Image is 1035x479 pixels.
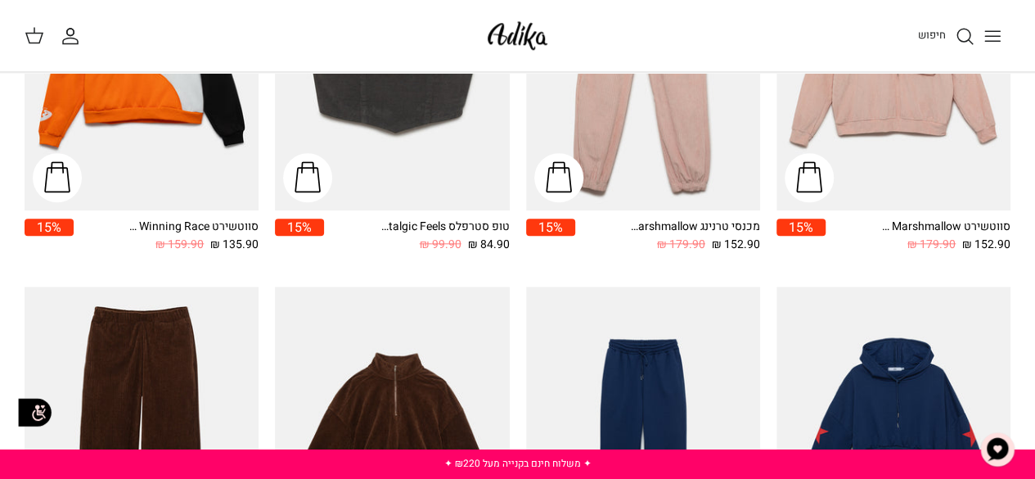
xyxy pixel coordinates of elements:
a: חיפוש [918,26,974,46]
div: סווטשירט Winning Race אוברסייז [128,219,259,236]
img: accessibility_icon02.svg [12,390,57,435]
div: מכנסי טרנינג Walking On Marshmallow [629,219,760,236]
span: 15% [526,219,575,236]
span: 15% [776,219,826,236]
span: 152.90 ₪ [712,236,760,254]
a: מכנסי טרנינג Walking On Marshmallow 152.90 ₪ 179.90 ₪ [575,219,760,254]
img: Adika IL [483,16,552,55]
span: חיפוש [918,27,946,43]
div: טופ סטרפלס Nostalgic Feels קורדרוי [379,219,510,236]
a: 15% [526,219,575,254]
span: 152.90 ₪ [962,236,1010,254]
button: צ'אט [973,425,1022,474]
div: סווטשירט Walking On Marshmallow [880,219,1010,236]
span: 15% [275,219,324,236]
span: 179.90 ₪ [657,236,705,254]
span: 99.90 ₪ [420,236,461,254]
a: 15% [776,219,826,254]
span: 84.90 ₪ [468,236,510,254]
a: סווטשירט Winning Race אוברסייז 135.90 ₪ 159.90 ₪ [74,219,259,254]
span: 135.90 ₪ [210,236,259,254]
span: 179.90 ₪ [907,236,956,254]
a: סווטשירט Walking On Marshmallow 152.90 ₪ 179.90 ₪ [826,219,1010,254]
a: טופ סטרפלס Nostalgic Feels קורדרוי 84.90 ₪ 99.90 ₪ [324,219,509,254]
a: 15% [275,219,324,254]
a: ✦ משלוח חינם בקנייה מעל ₪220 ✦ [444,456,592,471]
a: החשבון שלי [61,26,87,46]
a: 15% [25,219,74,254]
button: Toggle menu [974,18,1010,54]
span: 159.90 ₪ [155,236,204,254]
span: 15% [25,219,74,236]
